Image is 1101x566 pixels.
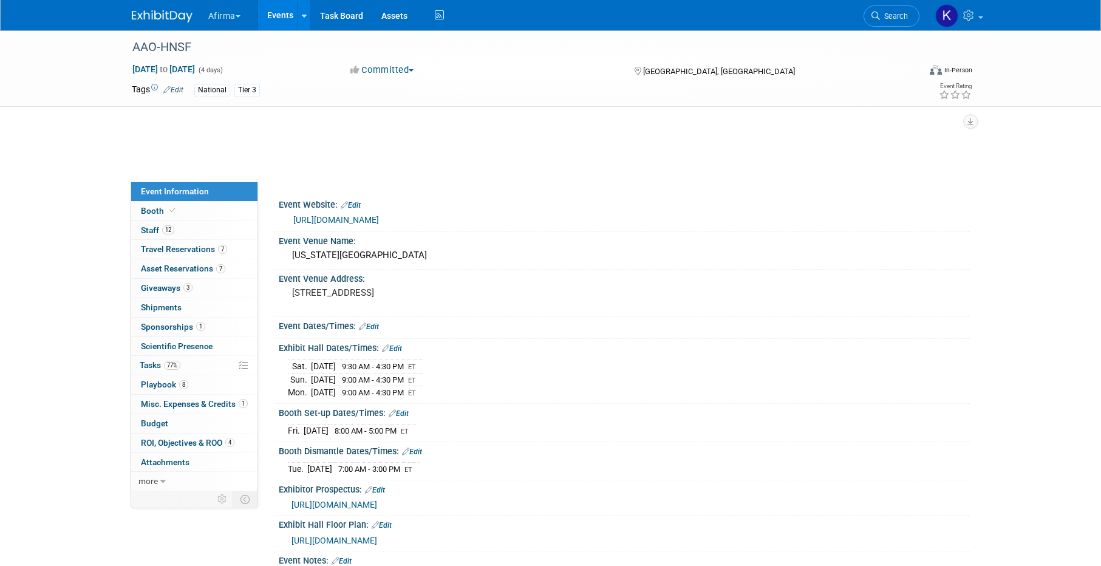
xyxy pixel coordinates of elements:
a: Booth [131,202,257,220]
a: Edit [389,409,409,418]
td: Toggle Event Tabs [233,491,257,507]
span: Sponsorships [141,322,205,332]
a: [URL][DOMAIN_NAME] [293,215,379,225]
span: Staff [141,225,174,235]
div: Event Venue Name: [279,232,970,247]
td: Tue. [288,463,307,476]
span: Shipments [141,302,182,312]
a: Edit [365,486,385,494]
td: Personalize Event Tab Strip [212,491,233,507]
span: ET [401,428,409,435]
span: ET [408,377,416,384]
a: [URL][DOMAIN_NAME] [291,536,377,545]
a: Sponsorships1 [131,318,257,336]
div: Tier 3 [234,84,260,97]
span: 77% [164,361,180,370]
span: Giveaways [141,283,193,293]
span: to [158,64,169,74]
span: Asset Reservations [141,264,225,273]
span: 9:30 AM - 4:30 PM [342,362,404,371]
span: 9:00 AM - 4:30 PM [342,375,404,384]
td: Mon. [288,386,311,399]
img: Format-Inperson.png [930,65,942,75]
span: 7 [216,264,225,273]
div: Event Dates/Times: [279,317,970,333]
span: [GEOGRAPHIC_DATA], [GEOGRAPHIC_DATA] [643,67,795,76]
a: Budget [131,414,257,433]
div: Booth Set-up Dates/Times: [279,404,970,420]
span: 8:00 AM - 5:00 PM [335,426,397,435]
div: AAO-HNSF [128,36,901,58]
div: In-Person [944,66,972,75]
td: [DATE] [311,360,336,373]
a: Tasks77% [131,356,257,375]
a: Attachments [131,453,257,472]
span: 4 [225,438,234,447]
td: Sat. [288,360,311,373]
button: Committed [346,64,418,77]
div: Exhibit Hall Dates/Times: [279,339,970,355]
span: Event Information [141,186,209,196]
div: Event Website: [279,196,970,211]
span: ROI, Objectives & ROO [141,438,234,448]
span: 9:00 AM - 4:30 PM [342,388,404,397]
a: Edit [382,344,402,353]
i: Booth reservation complete [169,207,176,214]
a: Event Information [131,182,257,201]
span: ET [404,466,412,474]
a: more [131,472,257,491]
td: Tags [132,83,183,97]
a: ROI, Objectives & ROO4 [131,434,257,452]
td: Fri. [288,424,304,437]
td: [DATE] [311,373,336,386]
span: 1 [239,399,248,408]
span: Scientific Presence [141,341,213,351]
a: Misc. Expenses & Credits1 [131,395,257,414]
div: [US_STATE][GEOGRAPHIC_DATA] [288,246,961,265]
div: Event Rating [939,83,972,89]
td: [DATE] [311,386,336,399]
td: [DATE] [307,463,332,476]
span: Booth [141,206,178,216]
a: Asset Reservations7 [131,259,257,278]
span: ET [408,363,416,371]
div: Exhibitor Prospectus: [279,480,970,496]
a: [URL][DOMAIN_NAME] [291,500,377,510]
span: Attachments [141,457,189,467]
span: more [138,476,158,486]
span: 12 [162,225,174,234]
span: 3 [183,283,193,292]
a: Playbook8 [131,375,257,394]
a: Edit [341,201,361,210]
a: Edit [359,322,379,331]
span: Travel Reservations [141,244,227,254]
div: Event Venue Address: [279,270,970,285]
pre: [STREET_ADDRESS] [292,287,553,298]
a: Edit [163,86,183,94]
td: Sun. [288,373,311,386]
span: 1 [196,322,205,331]
span: 8 [179,380,188,389]
span: Misc. Expenses & Credits [141,399,248,409]
div: Booth Dismantle Dates/Times: [279,442,970,458]
span: [DATE] [DATE] [132,64,196,75]
div: Event Format [848,63,973,81]
span: Playbook [141,380,188,389]
img: Keirsten Davis [935,4,958,27]
a: Edit [402,448,422,456]
a: Search [864,5,919,27]
span: Budget [141,418,168,428]
span: Tasks [140,360,180,370]
div: National [194,84,230,97]
a: Edit [372,521,392,530]
a: Scientific Presence [131,337,257,356]
a: Edit [332,557,352,565]
a: Shipments [131,298,257,317]
a: Staff12 [131,221,257,240]
div: Exhibit Hall Floor Plan: [279,516,970,531]
span: 7:00 AM - 3:00 PM [338,465,400,474]
span: Search [880,12,908,21]
td: [DATE] [304,424,329,437]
